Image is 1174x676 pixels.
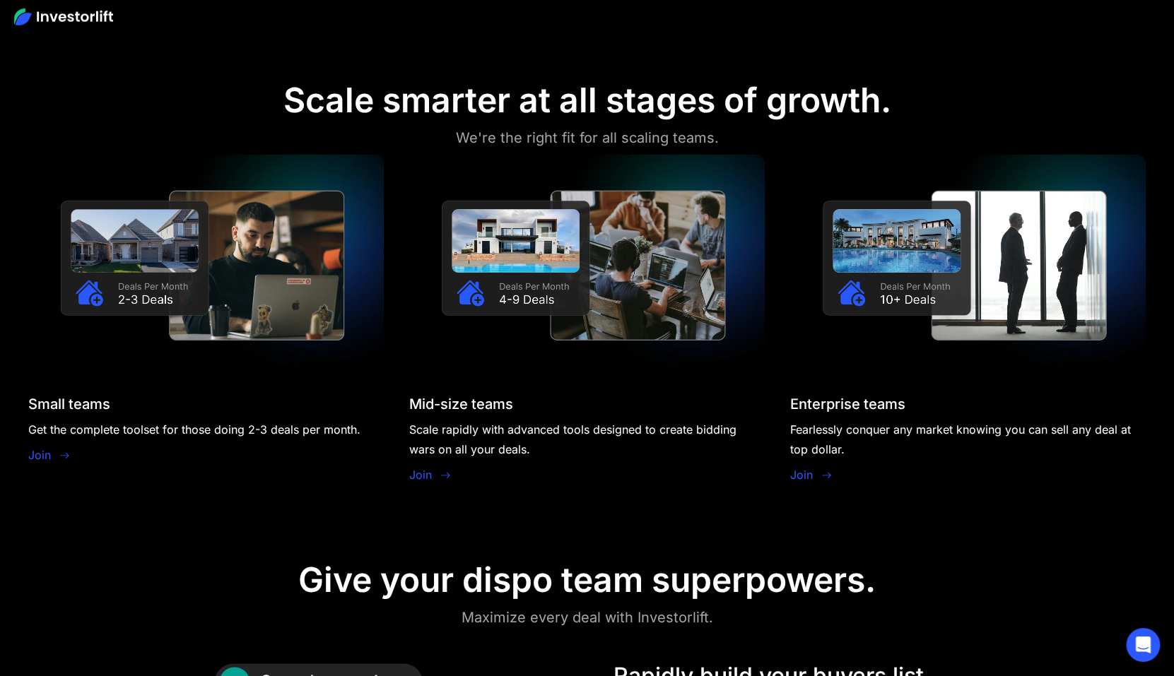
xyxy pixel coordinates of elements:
div: Mid-size teams [409,396,513,413]
div: Open Intercom Messenger [1126,628,1160,662]
div: We're the right fit for all scaling teams. [456,126,719,149]
div: Give your dispo team superpowers. [298,559,876,600]
a: Join [790,466,813,483]
div: Maximize every deal with Investorlift. [462,606,713,629]
div: Fearlessly conquer any market knowing you can sell any deal at top dollar. [790,420,1146,459]
div: Scale smarter at all stages of growth. [283,80,891,121]
div: Scale rapidly with advanced tools designed to create bidding wars on all your deals. [409,420,765,459]
div: Enterprise teams [790,396,905,413]
a: Join [409,466,432,483]
div: Small teams [28,396,110,413]
div: Get the complete toolset for those doing 2-3 deals per month. [28,420,360,439]
a: Join [28,446,51,463]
